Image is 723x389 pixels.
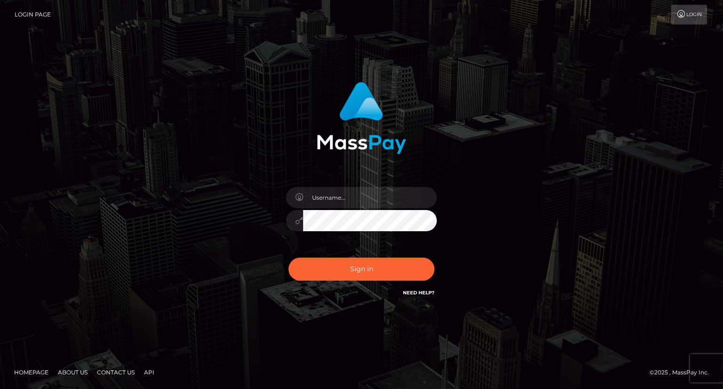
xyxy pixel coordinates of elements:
div: © 2025 , MassPay Inc. [650,367,716,378]
a: Contact Us [93,365,138,380]
img: MassPay Login [317,82,406,154]
a: Homepage [10,365,52,380]
button: Sign in [289,258,434,281]
a: About Us [54,365,91,380]
input: Username... [303,187,437,208]
a: Login Page [15,5,51,24]
a: Need Help? [403,290,434,296]
a: Login [671,5,707,24]
a: API [140,365,158,380]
